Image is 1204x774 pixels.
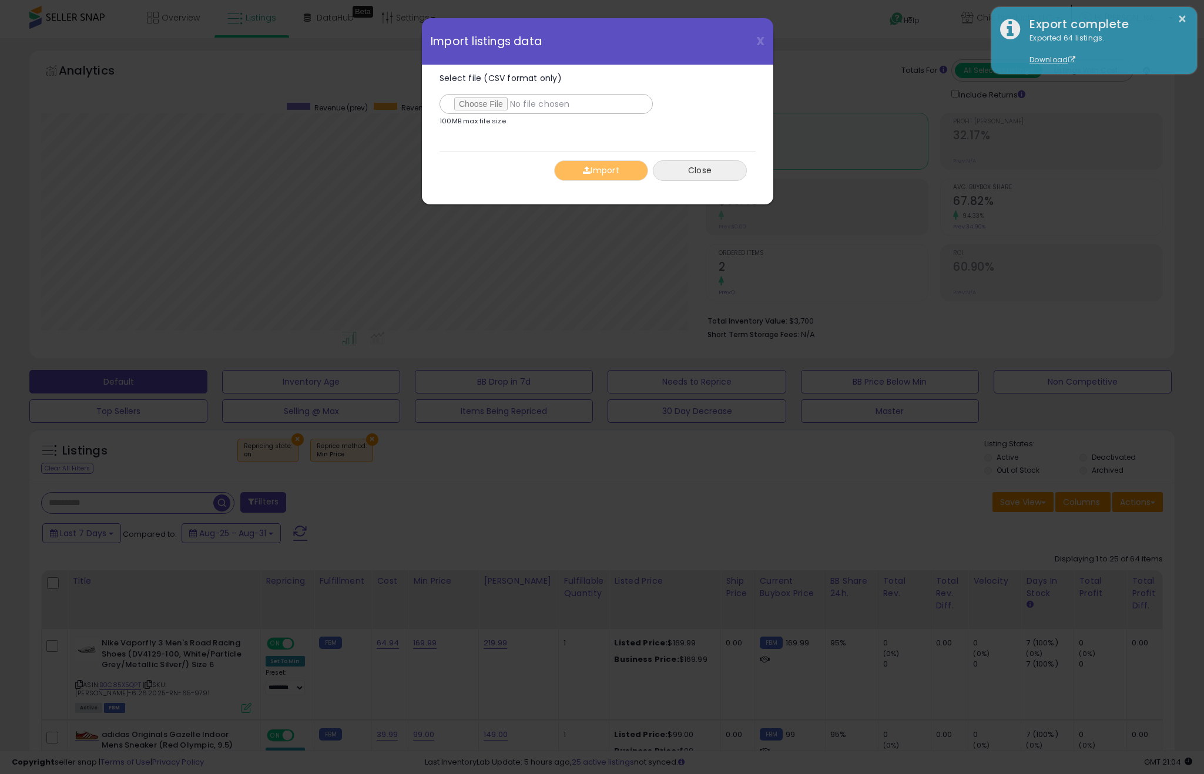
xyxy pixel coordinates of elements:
p: 100MB max file size [440,118,506,124]
div: Export complete [1021,16,1188,33]
span: X [756,33,764,49]
span: Select file (CSV format only) [440,72,562,84]
button: Close [653,160,747,181]
div: Exported 64 listings. [1021,33,1188,66]
a: Download [1029,55,1075,65]
span: Import listings data [431,36,542,47]
button: × [1178,12,1187,26]
button: Import [554,160,648,181]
